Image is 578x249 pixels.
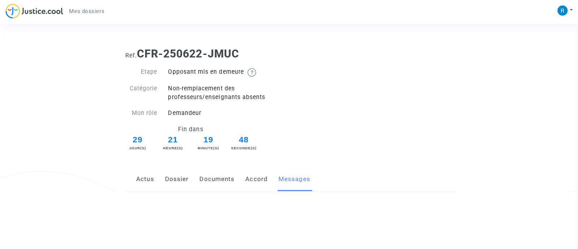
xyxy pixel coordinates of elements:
b: CFR-250622-JMUC [136,47,238,60]
span: 48 [229,133,255,145]
div: Fin dans [119,124,260,133]
a: Mes dossiers [63,6,109,17]
div: Mon rôle [119,108,162,117]
a: Dossier [164,166,187,190]
div: Catégorie [119,83,162,101]
span: 19 [194,133,220,145]
a: Documents [198,166,233,190]
div: Demandeur [161,108,289,117]
img: jc-logo.svg [5,4,63,18]
div: Opposant mis en demeure [161,67,289,76]
span: Ref. [125,52,136,59]
div: Minute(s) [194,145,220,150]
img: ACg8ocKbVICU_WjezWbhaO_EqD8wO0uT587pCB_g8YE3LwTe99c9cQ=s96-c [553,5,564,16]
div: Etape [119,67,162,76]
div: Jour(s) [124,145,150,150]
div: Heure(s) [159,145,185,150]
img: help.svg [246,68,254,76]
a: Accord [244,166,266,190]
a: Actus [135,166,153,190]
span: 21 [159,133,185,145]
span: Mes dossiers [69,8,104,14]
a: Messages [277,166,308,190]
span: 29 [124,133,150,145]
div: Non-remplacement des professeurs/enseignants absents [161,83,289,101]
div: Seconde(s) [229,145,255,150]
